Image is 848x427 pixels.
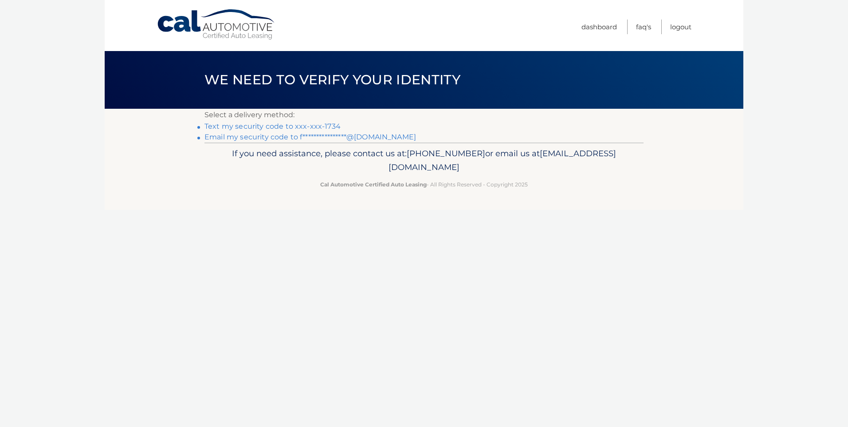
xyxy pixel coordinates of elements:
[636,20,651,34] a: FAQ's
[210,180,638,189] p: - All Rights Reserved - Copyright 2025
[204,109,644,121] p: Select a delivery method:
[204,71,460,88] span: We need to verify your identity
[407,148,485,158] span: [PHONE_NUMBER]
[320,181,427,188] strong: Cal Automotive Certified Auto Leasing
[204,122,341,130] a: Text my security code to xxx-xxx-1734
[210,146,638,175] p: If you need assistance, please contact us at: or email us at
[581,20,617,34] a: Dashboard
[157,9,276,40] a: Cal Automotive
[670,20,691,34] a: Logout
